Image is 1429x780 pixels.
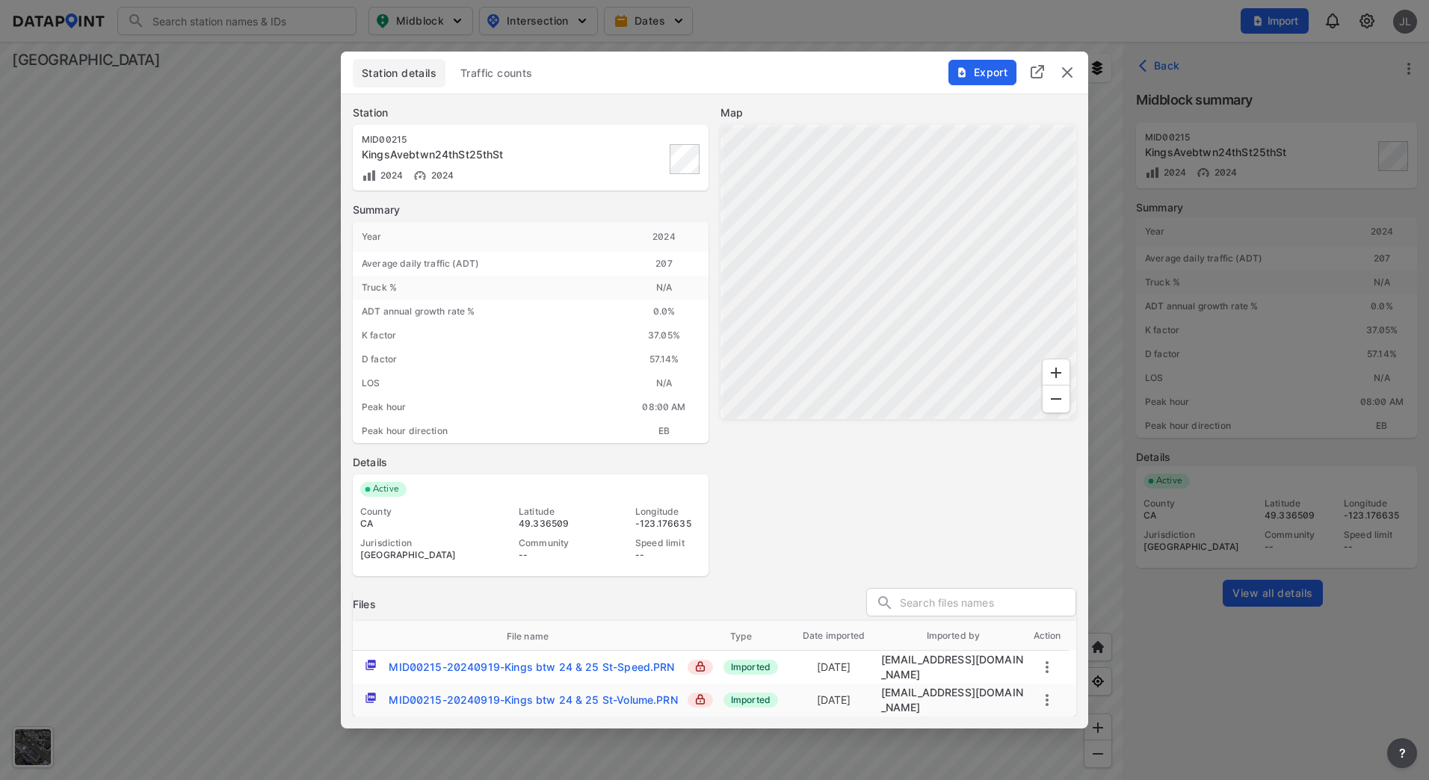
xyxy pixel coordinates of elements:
[1047,364,1065,382] svg: Zoom In
[519,518,584,530] div: 49.336509
[635,549,701,561] div: --
[353,324,620,347] div: K factor
[730,630,771,643] span: Type
[695,661,706,672] img: lock_close.8fab59a9.svg
[720,105,1076,120] label: Map
[360,506,468,518] div: County
[635,506,701,518] div: Longitude
[620,276,709,300] div: N/A
[460,66,533,81] span: Traffic counts
[620,347,709,371] div: 57.14%
[620,252,709,276] div: 207
[723,693,778,708] span: Imported
[519,506,584,518] div: Latitude
[353,419,620,443] div: Peak hour direction
[635,537,701,549] div: Speed limit
[507,630,568,643] span: File name
[428,170,454,181] span: 2024
[389,693,677,708] div: MID00215-20240919-Kings btw 24 & 25 St-Volume.PRN
[353,276,620,300] div: Truck %
[900,592,1075,614] input: Search files names
[787,653,881,681] td: [DATE]
[787,686,881,714] td: [DATE]
[1028,63,1046,81] img: full_screen.b7bf9a36.svg
[948,60,1016,85] button: Export
[1038,691,1056,709] button: more
[881,652,1026,682] div: adm_westvancouver@data-point.io
[723,660,778,675] span: Imported
[881,685,1026,715] div: adm_westvancouver@data-point.io
[695,694,706,705] img: lock_close.8fab59a9.svg
[353,222,620,252] div: Year
[353,455,709,470] label: Details
[620,419,709,443] div: EB
[353,347,620,371] div: D factor
[519,549,584,561] div: --
[1058,64,1076,81] img: close.efbf2170.svg
[377,170,404,181] span: 2024
[881,621,1026,651] th: Imported by
[620,371,709,395] div: N/A
[1038,658,1056,676] button: more
[365,693,376,703] img: _prn.4e55deb7.svg
[1042,359,1070,387] div: Zoom In
[353,59,1076,87] div: basic tabs example
[389,660,674,675] div: MID00215-20240919-Kings btw 24 & 25 St-Speed.PRN
[362,147,590,162] div: KingsAvebtwn24thSt25thSt
[620,395,709,419] div: 08:00 AM
[365,660,376,670] img: _prn.4e55deb7.svg
[787,621,881,651] th: Date imported
[360,518,468,530] div: CA
[413,168,428,183] img: Vehicle speed
[1025,621,1069,651] th: Action
[519,537,584,549] div: Community
[620,324,709,347] div: 37.05%
[360,537,468,549] div: Jurisdiction
[367,482,407,497] span: Active
[1058,64,1076,81] button: delete
[956,66,968,78] img: File%20-%20Download.70cf71cd.svg
[362,66,436,81] span: Station details
[957,65,1007,80] span: Export
[1042,385,1070,413] div: Zoom Out
[635,518,701,530] div: -123.176635
[353,202,709,217] label: Summary
[353,597,376,612] h3: Files
[353,105,709,120] label: Station
[353,395,620,419] div: Peak hour
[360,549,468,561] div: [GEOGRAPHIC_DATA]
[620,300,709,324] div: 0.0 %
[353,300,620,324] div: ADT annual growth rate %
[362,134,590,146] div: MID00215
[1396,744,1408,762] span: ?
[1387,738,1417,768] button: more
[620,222,709,252] div: 2024
[353,252,620,276] div: Average daily traffic (ADT)
[353,371,620,395] div: LOS
[362,168,377,183] img: Volume count
[1047,390,1065,408] svg: Zoom Out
